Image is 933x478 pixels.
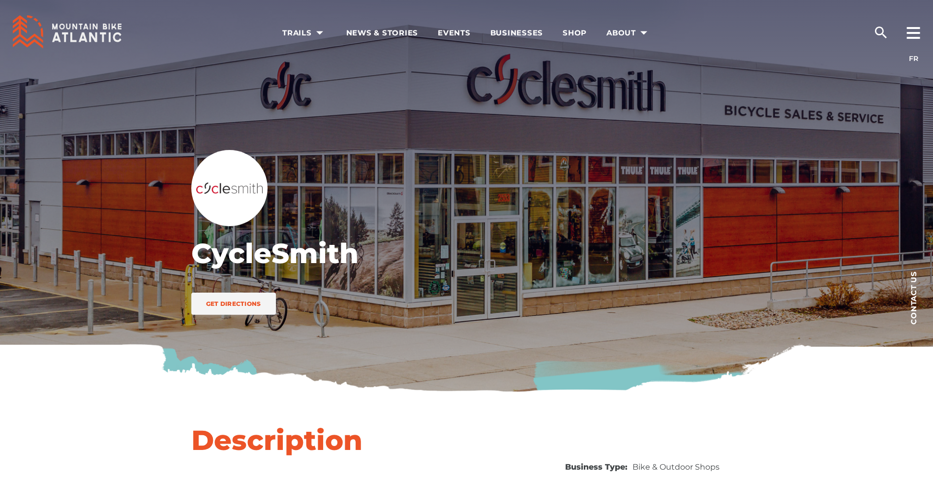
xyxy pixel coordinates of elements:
span: Events [438,28,471,38]
span: Contact us [910,271,917,325]
dt: Business Type: [565,462,628,473]
ion-icon: arrow dropdown [637,26,651,40]
a: Contact us [894,256,933,339]
span: About [606,28,651,38]
span: Get Directions [206,300,261,307]
li: Bike & Outdoor Shops [632,462,718,473]
span: Shop [563,28,587,38]
ion-icon: search [873,25,889,40]
h2: Description [191,423,511,457]
a: Get Directions [191,293,276,315]
span: News & Stories [346,28,419,38]
span: Trails [282,28,327,38]
span: Businesses [490,28,543,38]
h1: CycleSmith [191,236,555,270]
ion-icon: arrow dropdown [313,26,327,40]
img: CycleSmith [196,182,263,194]
a: FR [909,54,918,63]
